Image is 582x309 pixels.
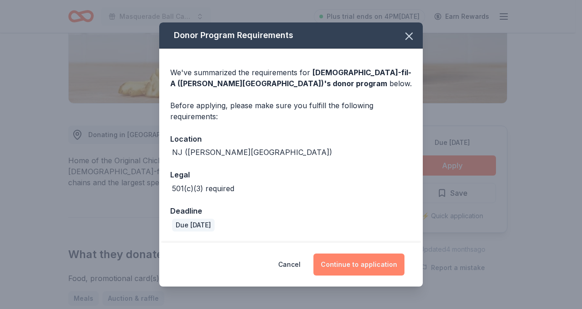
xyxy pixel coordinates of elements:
[278,254,301,276] button: Cancel
[170,67,412,89] div: We've summarized the requirements for below.
[170,100,412,122] div: Before applying, please make sure you fulfill the following requirements:
[313,254,404,276] button: Continue to application
[159,22,423,49] div: Donor Program Requirements
[170,205,412,217] div: Deadline
[172,183,234,194] div: 501(c)(3) required
[170,133,412,145] div: Location
[172,219,215,232] div: Due [DATE]
[172,147,332,158] div: NJ ([PERSON_NAME][GEOGRAPHIC_DATA])
[170,169,412,181] div: Legal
